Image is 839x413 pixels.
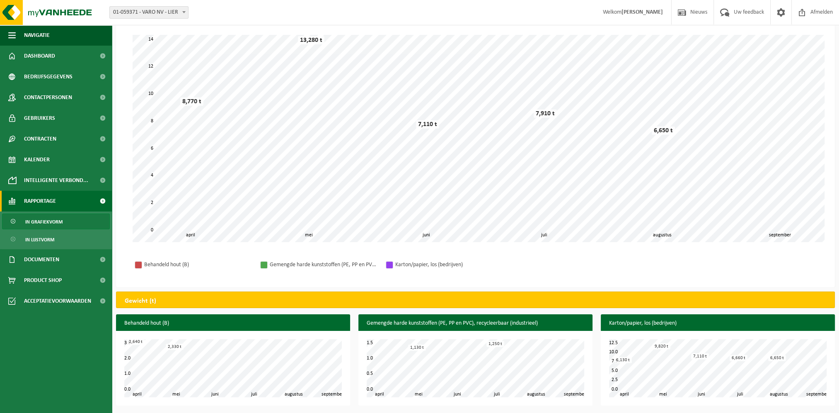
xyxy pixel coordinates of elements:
strong: [PERSON_NAME] [621,9,663,15]
div: 6,660 t [730,355,747,361]
span: 01-059371 - VARO NV - LIER [109,6,189,19]
span: Kalender [24,149,50,170]
div: 2,640 t [127,339,145,345]
span: Documenten [24,249,59,270]
span: Dashboard [24,46,55,66]
div: 7,110 t [416,120,439,129]
div: 7,910 t [534,109,557,118]
div: 8,770 t [180,97,203,106]
div: 2,330 t [166,344,184,350]
div: 9,820 t [653,343,670,350]
a: In lijstvorm [2,231,110,247]
span: Navigatie [24,25,50,46]
a: In grafiekvorm [2,214,110,229]
span: Product Shop [24,270,62,291]
span: Contracten [24,129,56,149]
h2: Gewicht (t) [116,292,164,310]
span: Bedrijfsgegevens [24,66,73,87]
h3: Behandeld hout (B) [116,314,350,333]
div: 13,280 t [298,36,324,44]
span: In lijstvorm [25,232,54,248]
div: 1,250 t [486,341,504,347]
span: Acceptatievoorwaarden [24,291,91,311]
span: Intelligente verbond... [24,170,88,191]
span: Gebruikers [24,108,55,129]
span: Rapportage [24,191,56,211]
div: Gemengde harde kunststoffen (PE, PP en PVC), recycleerbaar (industrieel) [270,260,377,270]
h3: Gemengde harde kunststoffen (PE, PP en PVC), recycleerbaar (industrieel) [358,314,592,333]
div: 7,110 t [691,353,709,360]
h3: Karton/papier, los (bedrijven) [601,314,835,333]
div: 1,130 t [408,345,426,351]
div: Behandeld hout (B) [144,260,252,270]
span: 01-059371 - VARO NV - LIER [110,7,188,18]
div: 6,130 t [614,357,632,363]
div: Karton/papier, los (bedrijven) [395,260,503,270]
div: 6,650 t [768,355,786,361]
span: In grafiekvorm [25,214,63,230]
span: Contactpersonen [24,87,72,108]
div: 6,650 t [652,126,675,135]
